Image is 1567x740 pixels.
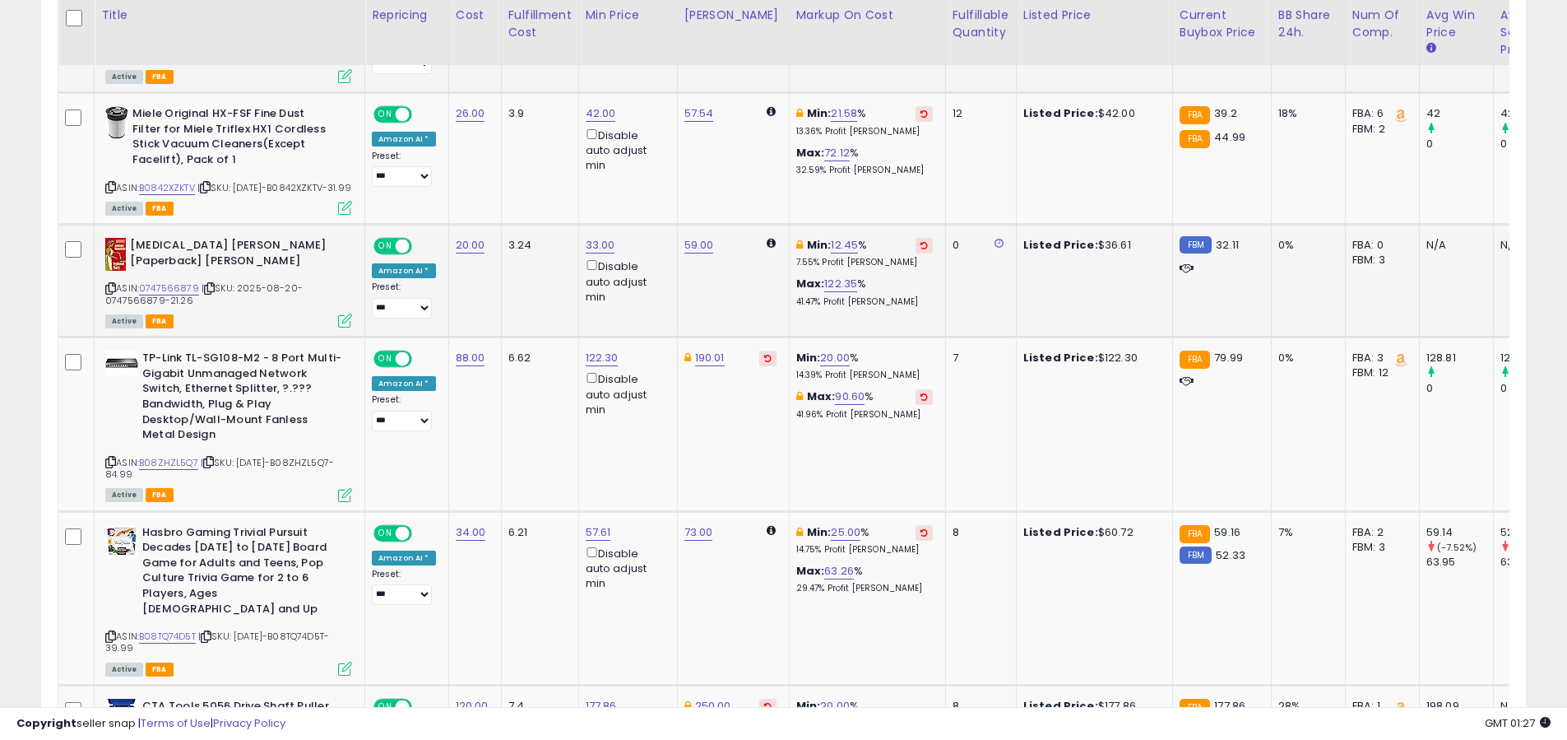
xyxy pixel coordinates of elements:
[796,525,933,556] div: %
[375,526,396,540] span: ON
[586,257,665,305] div: Disable auto adjust min
[1352,365,1407,380] div: FBM: 12
[508,525,566,540] div: 6.21
[105,663,143,677] span: All listings currently available for purchase on Amazon
[146,488,174,502] span: FBA
[146,314,174,328] span: FBA
[213,715,285,731] a: Privacy Policy
[1352,7,1412,41] div: Num of Comp.
[132,106,332,171] b: Miele Original HX-FSF Fine Dust Filter for Miele Triflex HX1 Cordless Stick Vacuum Cleaners(Excep...
[139,456,198,470] a: B08ZHZL5Q7
[796,409,933,421] p: 41.96% Profit [PERSON_NAME]
[1023,238,1160,253] div: $36.61
[586,350,619,366] a: 122.30
[831,237,858,254] a: 12.45
[372,394,436,431] div: Preset:
[796,257,933,268] p: 7.55% Profit [PERSON_NAME]
[372,551,436,565] div: Amazon AI *
[1426,525,1493,540] div: 59.14
[456,7,494,24] div: Cost
[586,237,615,254] a: 33.00
[953,238,1004,253] div: 0
[1214,350,1243,365] span: 79.99
[1180,525,1210,543] small: FBA
[1426,351,1493,365] div: 128.81
[953,7,1009,41] div: Fulfillable Quantity
[1278,351,1333,365] div: 0%
[372,132,436,147] div: Amazon AI *
[1426,106,1493,121] div: 42
[695,350,725,366] a: 190.01
[105,106,128,139] img: 41l39ct4uAL._SL40_.jpg
[1352,238,1407,253] div: FBA: 0
[1500,7,1560,58] div: Avg Selling Price
[508,106,566,121] div: 3.9
[456,524,486,541] a: 34.00
[142,525,342,621] b: Hasbro Gaming Trivial Pursuit Decades [DATE] to [DATE] Board Game for Adults and Teens, Pop Cultu...
[1180,106,1210,124] small: FBA
[375,352,396,366] span: ON
[146,70,174,84] span: FBA
[142,351,342,446] b: TP-Link TL-SG108-M2 - 8 Port Multi-Gigabit Unmanaged Network Switch, Ethernet Splitter, ?.??? Ban...
[796,350,821,365] b: Min:
[796,277,933,307] div: %
[807,524,832,540] b: Min:
[1437,541,1477,554] small: (-7.52%)
[1214,524,1240,540] span: 59.16
[796,126,933,137] p: 13.36% Profit [PERSON_NAME]
[824,563,854,579] a: 63.26
[1500,555,1567,570] div: 63.19
[105,525,138,558] img: 510aP0+M00L._SL40_.jpg
[684,524,713,541] a: 73.00
[372,282,436,319] div: Preset:
[508,238,566,253] div: 3.24
[796,351,933,381] div: %
[586,524,611,541] a: 57.61
[1426,381,1493,396] div: 0
[1023,105,1098,121] b: Listed Price:
[684,237,714,254] a: 59.00
[105,525,352,674] div: ASIN:
[796,238,933,268] div: %
[684,105,714,122] a: 57.54
[953,351,1004,365] div: 7
[1180,547,1212,564] small: FBM
[586,370,665,417] div: Disable auto adjust min
[1023,524,1098,540] b: Listed Price:
[835,389,865,405] a: 90.60
[1214,129,1245,145] span: 44.99
[375,108,396,122] span: ON
[820,350,850,366] a: 20.00
[101,7,358,24] div: Title
[1278,7,1338,41] div: BB Share 24h.
[105,70,143,84] span: All listings currently available for purchase on Amazon
[796,544,933,556] p: 14.75% Profit [PERSON_NAME]
[105,238,126,271] img: 51wfVsR0kFL._SL40_.jpg
[1352,525,1407,540] div: FBA: 2
[1352,540,1407,555] div: FBM: 3
[796,165,933,176] p: 32.59% Profit [PERSON_NAME]
[1180,130,1210,148] small: FBA
[1216,547,1245,563] span: 52.33
[372,151,436,188] div: Preset:
[1500,381,1567,396] div: 0
[953,106,1004,121] div: 12
[807,237,832,253] b: Min:
[796,296,933,308] p: 41.47% Profit [PERSON_NAME]
[1023,525,1160,540] div: $60.72
[953,525,1004,540] div: 8
[1500,106,1567,121] div: 42
[1023,106,1160,121] div: $42.00
[1180,7,1264,41] div: Current Buybox Price
[796,583,933,594] p: 29.47% Profit [PERSON_NAME]
[372,569,436,606] div: Preset:
[146,663,174,677] span: FBA
[1023,237,1098,253] b: Listed Price:
[141,715,211,731] a: Terms of Use
[796,145,825,161] b: Max:
[456,237,485,254] a: 20.00
[796,7,939,24] div: Markup on Cost
[1426,41,1436,56] small: Avg Win Price.
[105,488,143,502] span: All listings currently available for purchase on Amazon
[456,105,485,122] a: 26.00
